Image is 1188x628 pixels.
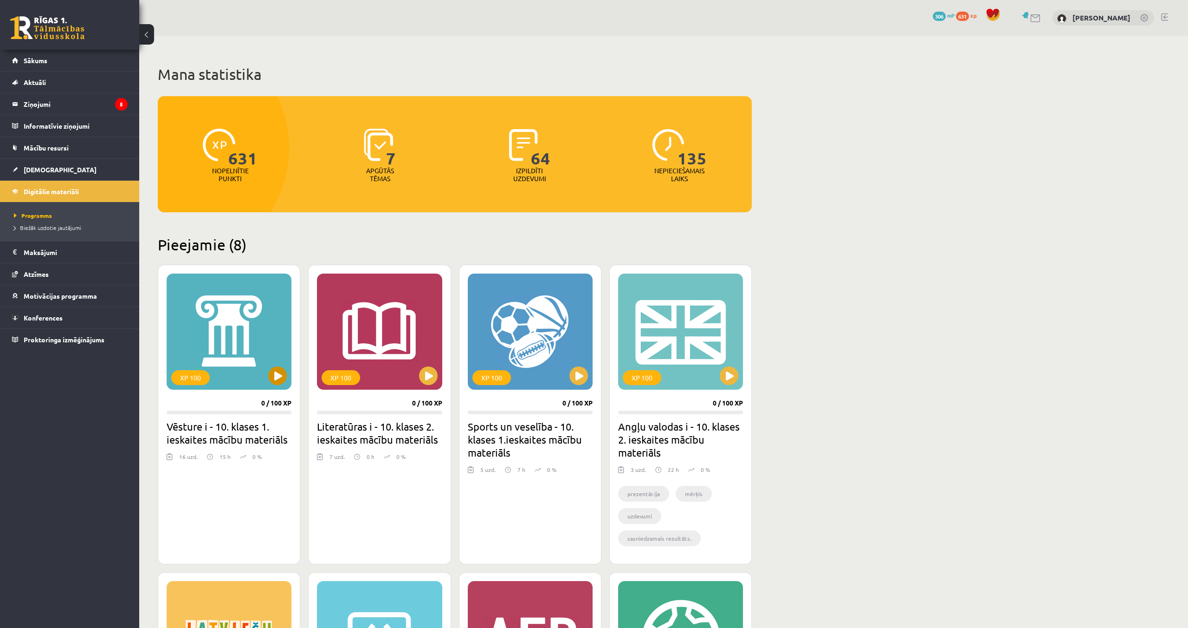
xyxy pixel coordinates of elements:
[701,465,710,474] p: 0 %
[678,129,707,167] span: 135
[12,242,128,263] a: Maksājumi
[12,115,128,137] a: Informatīvie ziņojumi
[12,93,128,115] a: Ziņojumi5
[24,270,49,278] span: Atzīmes
[24,187,79,196] span: Digitālie materiāli
[203,129,235,161] img: icon-xp-0682a9bc20223a9ccc6f5883a126b849a74cddfe5390d2b41b4391c66f2066e7.svg
[24,78,46,86] span: Aktuāli
[12,329,128,350] a: Proktoringa izmēģinājums
[933,12,946,21] span: 306
[24,292,97,300] span: Motivācijas programma
[179,452,198,466] div: 16 uzd.
[158,65,752,84] h1: Mana statistika
[12,159,128,180] a: [DEMOGRAPHIC_DATA]
[676,486,712,502] li: mērķis
[167,420,291,446] h2: Vēsture i - 10. klases 1. ieskaites mācību materiāls
[618,486,669,502] li: prezentācija
[480,465,496,479] div: 5 uzd.
[956,12,969,21] span: 631
[933,12,955,19] a: 306 mP
[24,56,47,65] span: Sākums
[24,144,69,152] span: Mācību resursi
[24,115,128,137] legend: Informatīvie ziņojumi
[12,307,128,328] a: Konferences
[12,285,128,307] a: Motivācijas programma
[386,129,396,167] span: 7
[158,235,752,254] h2: Pieejamie (8)
[24,314,63,322] span: Konferences
[10,16,84,39] a: Rīgas 1. Tālmācības vidusskola
[517,465,525,474] p: 7 h
[329,452,345,466] div: 7 uzd.
[367,452,374,461] p: 0 h
[623,370,661,385] div: XP 100
[171,370,210,385] div: XP 100
[12,137,128,158] a: Mācību resursi
[12,263,128,285] a: Atzīmes
[362,167,398,183] p: Apgūtās tēmas
[228,129,258,167] span: 631
[24,335,104,344] span: Proktoringa izmēģinājums
[24,93,128,115] legend: Ziņojumi
[322,370,360,385] div: XP 100
[317,420,442,446] h2: Literatūras i - 10. klases 2. ieskaites mācību materiāls
[1057,14,1066,23] img: Gustavs Gudonis
[1072,13,1130,22] a: [PERSON_NAME]
[24,165,97,174] span: [DEMOGRAPHIC_DATA]
[652,129,684,161] img: icon-clock-7be60019b62300814b6bd22b8e044499b485619524d84068768e800edab66f18.svg
[220,452,231,461] p: 15 h
[12,181,128,202] a: Digitālie materiāli
[14,211,130,220] a: Programma
[364,129,393,161] img: icon-learned-topics-4a711ccc23c960034f471b6e78daf4a3bad4a20eaf4de84257b87e66633f6470.svg
[511,167,548,183] p: Izpildīti uzdevumi
[14,212,52,219] span: Programma
[654,167,704,183] p: Nepieciešamais laiks
[631,465,646,479] div: 3 uzd.
[115,98,128,111] i: 5
[668,465,679,474] p: 22 h
[12,72,128,93] a: Aktuāli
[956,12,981,19] a: 631 xp
[947,12,955,19] span: mP
[14,223,130,232] a: Biežāk uzdotie jautājumi
[14,224,81,231] span: Biežāk uzdotie jautājumi
[396,452,406,461] p: 0 %
[970,12,976,19] span: xp
[618,530,701,546] li: sasniedzamais rezultāts.
[472,370,511,385] div: XP 100
[531,129,550,167] span: 64
[12,50,128,71] a: Sākums
[618,508,661,524] li: uzdevumi
[547,465,556,474] p: 0 %
[212,167,249,183] p: Nopelnītie punkti
[509,129,538,161] img: icon-completed-tasks-ad58ae20a441b2904462921112bc710f1caf180af7a3daa7317a5a94f2d26646.svg
[252,452,262,461] p: 0 %
[24,242,128,263] legend: Maksājumi
[468,420,593,459] h2: Sports un veselība - 10. klases 1.ieskaites mācību materiāls
[618,420,743,459] h2: Angļu valodas i - 10. klases 2. ieskaites mācību materiāls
